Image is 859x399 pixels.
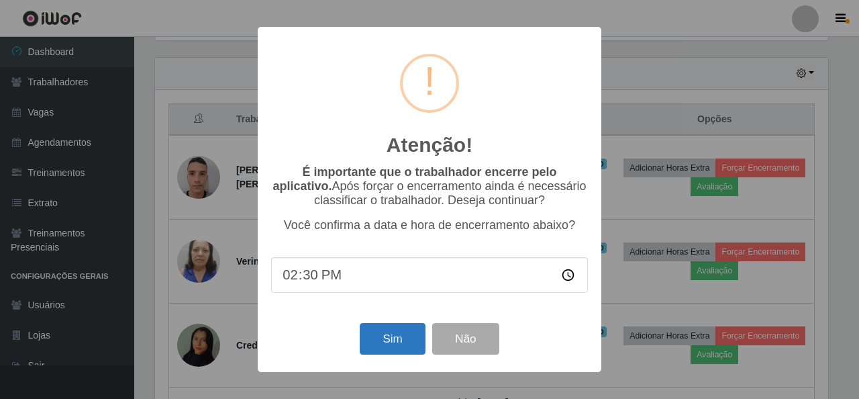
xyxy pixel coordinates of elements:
button: Sim [360,323,425,355]
button: Não [432,323,499,355]
b: É importante que o trabalhador encerre pelo aplicativo. [272,165,556,193]
p: Você confirma a data e hora de encerramento abaixo? [271,218,588,232]
p: Após forçar o encerramento ainda é necessário classificar o trabalhador. Deseja continuar? [271,165,588,208]
h2: Atenção! [387,133,472,157]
